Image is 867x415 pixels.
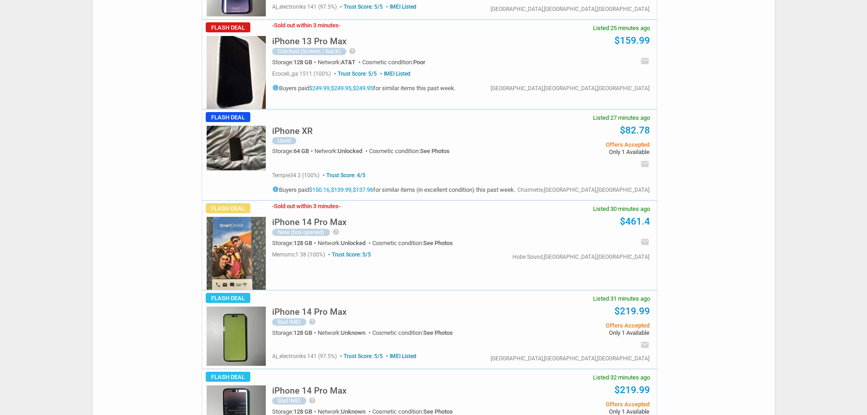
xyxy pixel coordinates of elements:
a: $139.99 [331,186,351,193]
h3: Sold out within 3 minutes [272,22,340,28]
div: Cosmetic condition: [372,240,453,246]
span: AT&T [341,59,355,66]
span: IMEI Listed [384,4,416,10]
span: IMEI Listed [384,353,416,359]
span: Offers Accepted [512,323,649,328]
div: Storage: [272,59,318,65]
span: terripie34 2 (100%) [272,172,319,179]
i: help [332,228,340,236]
span: See Photos [423,240,453,246]
h5: Buyers paid , , for similar items (in excellent condition) this past week. [272,186,515,193]
img: s-l225.jpg [207,126,266,170]
h5: iPhone 14 Pro Max [272,307,347,316]
img: s-l225.jpg [207,36,266,109]
div: Bad IMEI [272,318,306,326]
img: s-l225.jpg [207,307,266,366]
a: iPhone 14 Pro Max [272,309,347,316]
span: Trust Score: 5/5 [338,4,383,10]
i: email [640,340,649,349]
a: $249.95 [331,85,351,92]
span: Poor [413,59,426,66]
a: iPhone 14 Pro Max [272,388,347,395]
h5: iPhone 14 Pro Max [272,218,347,226]
div: Cosmetic condition: [362,59,426,65]
a: $150.16 [309,186,330,193]
span: - [339,22,340,29]
a: iPhone 14 Pro Max [272,220,347,226]
span: memomc1 38 (100%) [272,251,325,258]
span: Flash Deal [206,112,250,122]
a: iPhone 13 Pro Max [272,39,347,46]
span: Trust Score: 5/5 [326,251,371,258]
span: IMEI Listed [378,71,411,77]
span: 128 GB [294,59,312,66]
h5: Buyers paid , , for similar items this past week. [272,84,456,91]
a: $461.4 [620,216,650,227]
span: aj_electroniks 141 (97.5%) [272,4,337,10]
div: Used [272,137,296,144]
span: 64 GB [294,148,309,154]
i: help [309,318,316,325]
span: See Photos [423,408,453,415]
span: Only 1 Available [512,330,649,336]
div: Storage: [272,409,318,415]
span: Flash Deal [206,203,250,213]
span: Unknown [341,408,365,415]
div: New (box opened) [272,229,330,236]
a: $82.78 [620,125,650,136]
div: Hobe Sound,[GEOGRAPHIC_DATA],[GEOGRAPHIC_DATA] [512,254,649,260]
span: See Photos [420,148,450,154]
div: [GEOGRAPHIC_DATA],[GEOGRAPHIC_DATA],[GEOGRAPHIC_DATA] [491,86,649,91]
i: info [272,84,279,91]
span: Trust Score: 4/5 [321,172,365,179]
span: - [272,203,274,210]
a: $219.99 [614,384,650,395]
h3: Sold out within 3 minutes [272,203,340,209]
a: $137.96 [353,186,373,193]
span: 128 GB [294,329,312,336]
span: Flash Deal [206,22,250,32]
div: Storage: [272,330,318,336]
div: Cracked (Screen / Back) [272,48,346,55]
i: help [309,397,316,404]
i: email [640,159,649,169]
span: 128 GB [294,408,312,415]
span: Only 1 Available [512,149,649,155]
i: help [349,47,356,55]
span: Listed 27 minutes ago [593,115,650,121]
a: $249.95 [353,85,373,92]
span: Unknown [341,329,365,336]
div: Bad IMEI [272,397,306,405]
div: Storage: [272,148,314,154]
i: email [640,56,649,66]
span: - [339,203,340,210]
span: aj_electroniks 141 (97.5%) [272,353,337,359]
h5: iPhone 13 Pro Max [272,37,347,46]
div: Cosmetic condition: [372,330,453,336]
span: ecocell_ga 1511 (100%) [272,71,331,77]
i: email [640,237,649,246]
h5: iPhone 14 Pro Max [272,386,347,395]
div: Chalmette,[GEOGRAPHIC_DATA],[GEOGRAPHIC_DATA] [517,187,649,193]
div: Cosmetic condition: [372,409,453,415]
div: [GEOGRAPHIC_DATA],[GEOGRAPHIC_DATA],[GEOGRAPHIC_DATA] [491,356,649,361]
div: Storage: [272,240,318,246]
a: $159.99 [614,35,650,46]
span: Trust Score: 5/5 [338,353,383,359]
span: Listed 32 minutes ago [593,374,650,380]
span: Flash Deal [206,293,250,303]
span: Unlocked [341,240,365,246]
a: $249.99 [309,85,330,92]
span: Listed 31 minutes ago [593,296,650,302]
i: info [272,186,279,193]
span: Listed 25 minutes ago [593,25,650,31]
div: Network: [318,330,372,336]
a: iPhone XR [272,128,313,135]
div: Network: [314,148,369,154]
span: Offers Accepted [512,142,649,148]
div: Cosmetic condition: [369,148,450,154]
h5: iPhone XR [272,127,313,135]
div: Network: [318,240,372,246]
div: [GEOGRAPHIC_DATA],[GEOGRAPHIC_DATA],[GEOGRAPHIC_DATA] [491,6,649,12]
span: See Photos [423,329,453,336]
